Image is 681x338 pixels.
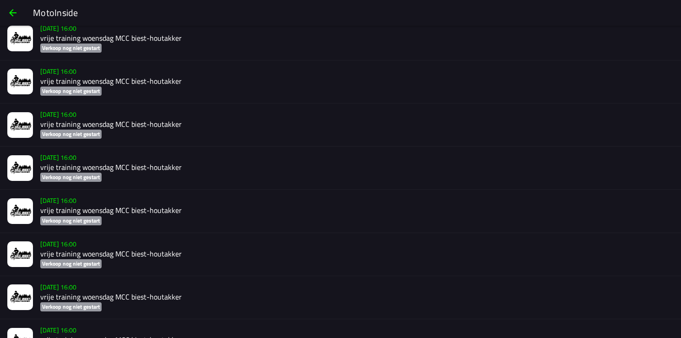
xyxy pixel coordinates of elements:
img: blYthksgOceLkNu2ej2JKmd89r2Pk2JqgKxchyE3.jpg [7,198,33,224]
h2: vrije training woensdag MCC biest-houtakker [40,293,674,301]
ion-text: [DATE] 16:00 [40,239,76,249]
img: blYthksgOceLkNu2ej2JKmd89r2Pk2JqgKxchyE3.jpg [7,26,33,51]
h2: vrije training woensdag MCC biest-houtakker [40,120,674,129]
ion-text: [DATE] 16:00 [40,66,76,76]
ion-title: MotoInside [24,6,681,20]
ion-text: Verkoop nog niet gestart [42,216,100,225]
ion-text: [DATE] 16:00 [40,23,76,33]
img: blYthksgOceLkNu2ej2JKmd89r2Pk2JqgKxchyE3.jpg [7,155,33,181]
h2: vrije training woensdag MCC biest-houtakker [40,206,674,215]
h2: vrije training woensdag MCC biest-houtakker [40,163,674,172]
img: blYthksgOceLkNu2ej2JKmd89r2Pk2JqgKxchyE3.jpg [7,284,33,310]
h2: vrije training woensdag MCC biest-houtakker [40,34,674,43]
ion-text: Verkoop nog niet gestart [42,173,100,181]
ion-text: [DATE] 16:00 [40,325,76,335]
h2: vrije training woensdag MCC biest-houtakker [40,250,674,258]
img: blYthksgOceLkNu2ej2JKmd89r2Pk2JqgKxchyE3.jpg [7,69,33,94]
ion-text: [DATE] 16:00 [40,282,76,292]
ion-text: Verkoop nog niet gestart [42,44,100,52]
h2: vrije training woensdag MCC biest-houtakker [40,77,674,86]
ion-text: Verkoop nog niet gestart [42,259,100,268]
ion-text: Verkoop nog niet gestart [42,302,100,311]
img: blYthksgOceLkNu2ej2JKmd89r2Pk2JqgKxchyE3.jpg [7,241,33,267]
ion-text: [DATE] 16:00 [40,196,76,205]
ion-text: [DATE] 16:00 [40,153,76,162]
img: blYthksgOceLkNu2ej2JKmd89r2Pk2JqgKxchyE3.jpg [7,112,33,138]
ion-text: Verkoop nog niet gestart [42,130,100,138]
ion-text: [DATE] 16:00 [40,109,76,119]
ion-text: Verkoop nog niet gestart [42,87,100,95]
